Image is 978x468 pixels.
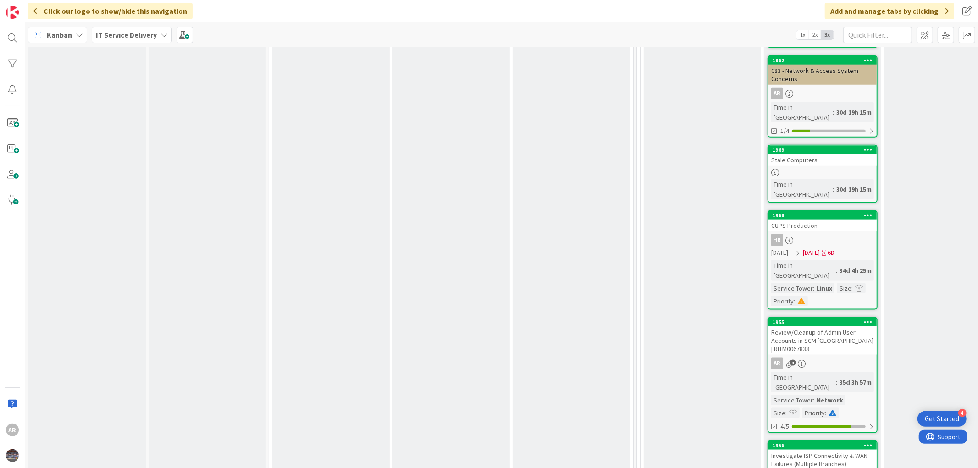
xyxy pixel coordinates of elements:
div: 083 - Network & Access System Concerns [768,65,877,85]
div: 1968 [773,212,877,219]
div: Size [771,408,785,418]
div: 30d 19h 15m [834,184,874,194]
span: Support [19,1,42,12]
div: AR [6,424,19,436]
div: Service Tower [771,283,813,293]
div: 35d 3h 57m [837,377,874,387]
div: Size [837,283,851,293]
div: 1956 [773,442,877,449]
b: IT Service Delivery [96,30,157,39]
div: 30d 19h 15m [834,107,874,117]
a: 1955Review/Cleanup of Admin User Accounts in SCM [GEOGRAPHIC_DATA] | RITM0067833ARTime in [GEOGRA... [768,317,878,433]
span: : [794,296,795,306]
div: Stale Computers. [768,154,877,166]
div: 1862 [773,57,877,64]
div: 4 [958,409,967,417]
div: CUPS Production [768,220,877,231]
div: Add and manage tabs by clicking [825,3,954,19]
div: AR [771,88,783,99]
span: : [836,265,837,275]
img: avatar [6,449,19,462]
div: AR [768,358,877,369]
span: : [825,408,826,418]
div: AR [771,358,783,369]
a: 1968CUPS ProductionHR[DATE][DATE]6DTime in [GEOGRAPHIC_DATA]:34d 4h 25mService Tower:LinuxSize:Pr... [768,210,878,310]
div: 1862 [768,56,877,65]
div: Service Tower [771,395,813,405]
div: AR [768,88,877,99]
span: 3x [821,30,834,39]
div: Time in [GEOGRAPHIC_DATA] [771,102,833,122]
div: Priority [802,408,825,418]
div: 34d 4h 25m [837,265,874,275]
span: : [813,283,814,293]
div: 1968 [768,211,877,220]
div: 1968CUPS Production [768,211,877,231]
div: HR [768,234,877,246]
div: 1955 [768,318,877,326]
a: 1862083 - Network & Access System ConcernsARTime in [GEOGRAPHIC_DATA]:30d 19h 15m1/4 [768,55,878,138]
div: Linux [814,283,834,293]
img: Visit kanbanzone.com [6,6,19,19]
div: Time in [GEOGRAPHIC_DATA] [771,179,833,199]
div: Time in [GEOGRAPHIC_DATA] [771,260,836,281]
div: Time in [GEOGRAPHIC_DATA] [771,372,836,392]
span: : [785,408,787,418]
span: : [833,107,834,117]
span: [DATE] [803,248,820,258]
div: 1955 [773,319,877,325]
span: 2x [809,30,821,39]
div: 1969Stale Computers. [768,146,877,166]
div: Review/Cleanup of Admin User Accounts in SCM [GEOGRAPHIC_DATA] | RITM0067833 [768,326,877,355]
span: : [833,184,834,194]
span: : [836,377,837,387]
span: 1/4 [780,126,789,136]
div: Priority [771,296,794,306]
div: Network [814,395,845,405]
div: 1955Review/Cleanup of Admin User Accounts in SCM [GEOGRAPHIC_DATA] | RITM0067833 [768,318,877,355]
div: Open Get Started checklist, remaining modules: 4 [917,411,967,427]
div: 1969 [768,146,877,154]
span: 4/5 [780,422,789,431]
span: [DATE] [771,248,788,258]
div: HR [771,234,783,246]
div: Click our logo to show/hide this navigation [28,3,193,19]
span: 1 [790,360,796,366]
span: Kanban [47,29,72,40]
input: Quick Filter... [843,27,912,43]
a: 1969Stale Computers.Time in [GEOGRAPHIC_DATA]:30d 19h 15m [768,145,878,203]
div: 1862083 - Network & Access System Concerns [768,56,877,85]
span: 1x [796,30,809,39]
span: : [813,395,814,405]
div: 6D [828,248,834,258]
div: 1956 [768,441,877,450]
span: : [851,283,853,293]
div: 1969 [773,147,877,153]
div: Get Started [925,414,959,424]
